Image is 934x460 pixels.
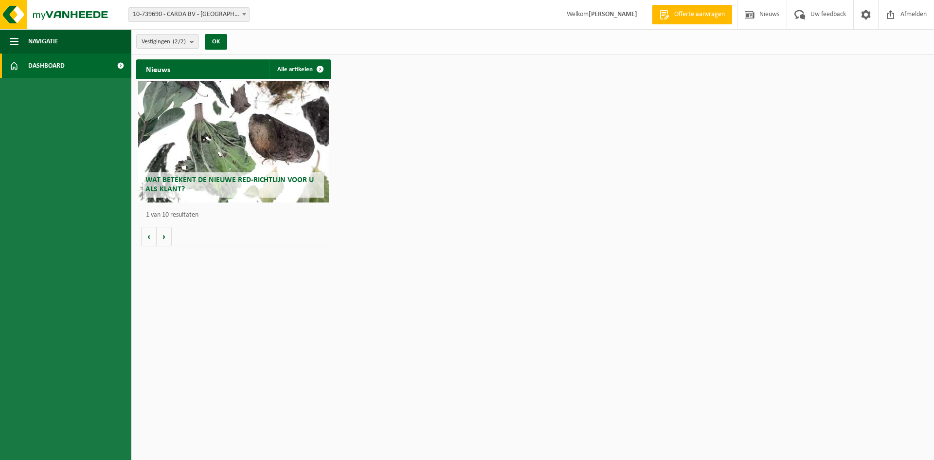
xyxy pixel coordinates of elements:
[138,81,329,202] a: Wat betekent de nieuwe RED-richtlijn voor u als klant?
[28,29,58,54] span: Navigatie
[28,54,65,78] span: Dashboard
[146,212,326,219] p: 1 van 10 resultaten
[145,176,314,193] span: Wat betekent de nieuwe RED-richtlijn voor u als klant?
[652,5,732,24] a: Offerte aanvragen
[173,38,186,45] count: (2/2)
[589,11,637,18] strong: [PERSON_NAME]
[269,59,330,79] a: Alle artikelen
[142,35,186,49] span: Vestigingen
[205,34,227,50] button: OK
[136,34,199,49] button: Vestigingen(2/2)
[141,227,157,246] button: Vorige
[136,59,180,78] h2: Nieuws
[128,7,250,22] span: 10-739690 - CARDA BV - ANTWERPEN
[157,227,172,246] button: Volgende
[672,10,727,19] span: Offerte aanvragen
[129,8,249,21] span: 10-739690 - CARDA BV - ANTWERPEN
